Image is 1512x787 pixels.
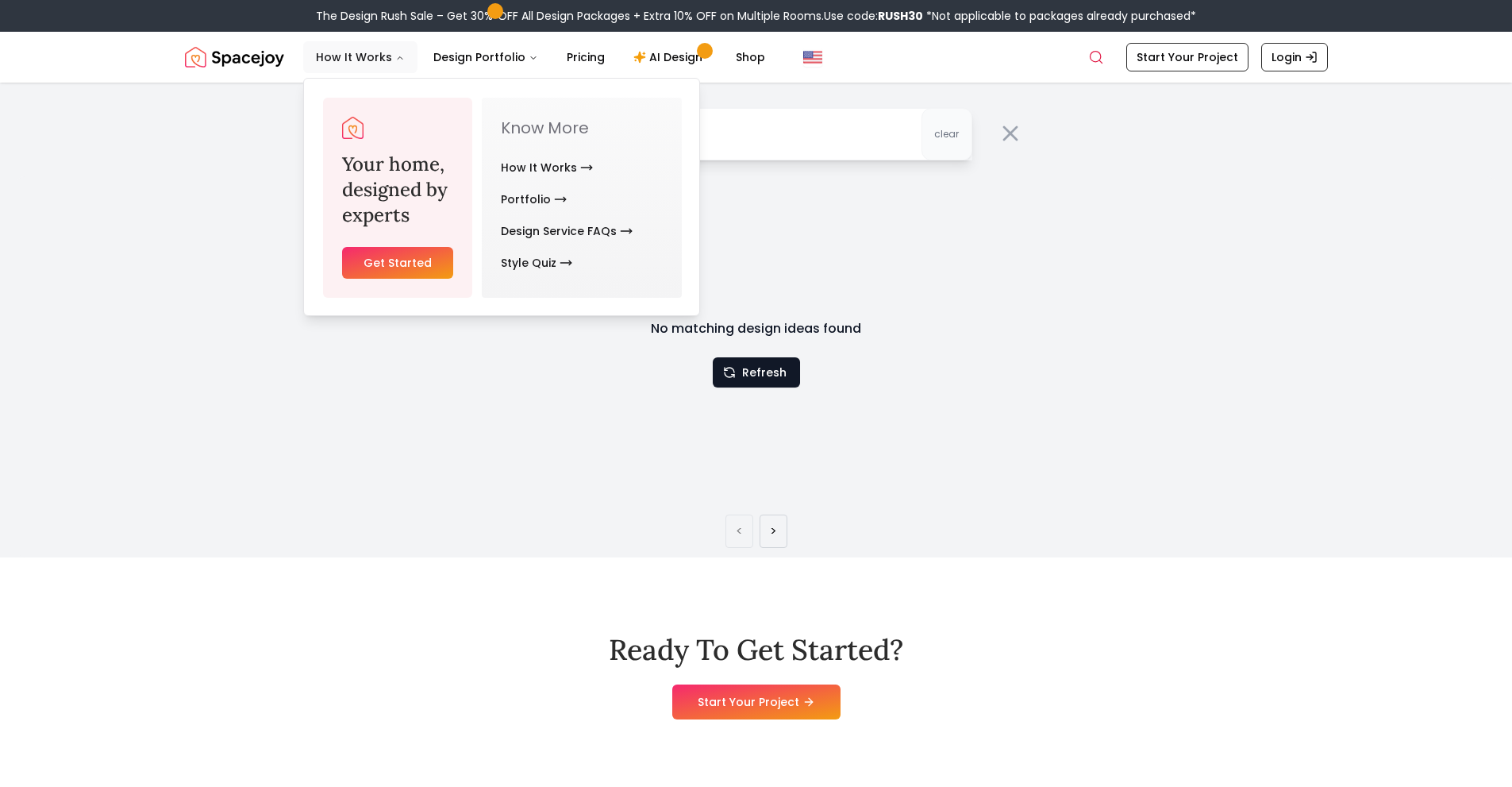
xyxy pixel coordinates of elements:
a: Style Quiz [501,247,572,279]
a: Design Service FAQs [501,215,633,247]
a: Spacejoy [342,117,364,139]
img: Spacejoy Logo [185,41,284,73]
a: Previous page [736,522,743,541]
span: *Not applicable to packages already purchased* [923,8,1196,24]
nav: Global [185,32,1328,83]
span: clear [934,128,959,141]
a: Get Started [342,247,454,279]
div: How It Works [304,79,701,317]
a: Next page [770,522,777,541]
a: Login [1261,43,1328,71]
button: How It Works [303,41,417,73]
ul: Pagination [725,515,787,548]
a: Portfolio [501,183,567,215]
b: RUSH30 [878,8,923,24]
a: Pricing [554,41,617,73]
img: United States [803,48,822,67]
button: clear [921,108,972,160]
a: Shop [723,41,778,73]
a: AI Design [621,41,720,73]
button: Design Portfolio [421,41,551,73]
a: Start Your Project [672,685,841,719]
div: The Design Rush Sale – Get 30% OFF All Design Packages + Extra 10% OFF on Multiple Rooms. [316,8,1196,24]
a: Spacejoy [185,41,284,73]
p: Know More [501,117,662,139]
h3: No matching design ideas found [553,319,960,338]
h3: Your home, designed by experts [342,152,454,228]
nav: Main [303,41,778,73]
img: Spacejoy Logo [342,117,364,139]
button: Refresh [713,357,800,388]
h2: Ready To Get Started? [609,634,903,665]
a: How It Works [501,152,593,183]
a: Start Your Project [1126,43,1248,71]
span: Use code: [824,8,923,24]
